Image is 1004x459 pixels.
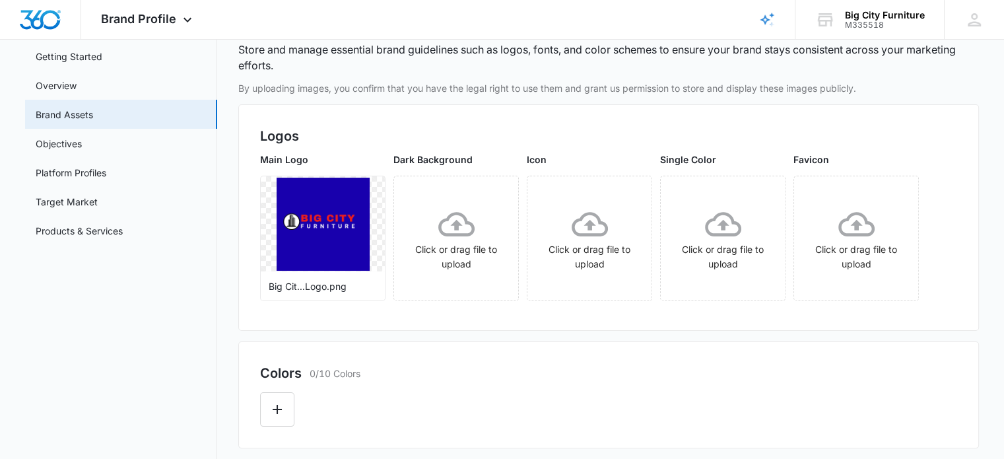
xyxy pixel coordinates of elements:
a: Overview [36,79,77,92]
div: Click or drag file to upload [661,206,785,271]
span: Click or drag file to upload [661,176,785,300]
p: By uploading images, you confirm that you have the legal right to use them and grant us permissio... [238,81,979,95]
a: Products & Services [36,224,123,238]
div: account name [845,10,925,20]
h2: Logos [260,126,957,146]
p: Icon [527,153,652,166]
h2: Colors [260,363,302,383]
div: account id [845,20,925,30]
a: Objectives [36,137,82,151]
p: Dark Background [393,153,519,166]
a: Brand Assets [36,108,93,122]
button: Edit Color [260,392,294,427]
span: Brand Profile [101,12,176,26]
a: Getting Started [36,50,102,63]
p: 0/10 Colors [310,367,360,380]
img: User uploaded logo [277,178,370,271]
p: Single Color [660,153,786,166]
div: Click or drag file to upload [794,206,918,271]
div: Click or drag file to upload [527,206,652,271]
p: Main Logo [260,153,385,166]
p: Big Cit...Logo.png [269,279,377,293]
span: Click or drag file to upload [527,176,652,300]
a: Target Market [36,195,98,209]
span: Click or drag file to upload [794,176,918,300]
a: Platform Profiles [36,166,106,180]
span: Click or drag file to upload [394,176,518,300]
div: Click or drag file to upload [394,206,518,271]
p: Favicon [793,153,919,166]
p: Store and manage essential brand guidelines such as logos, fonts, and color schemes to ensure you... [238,42,979,73]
